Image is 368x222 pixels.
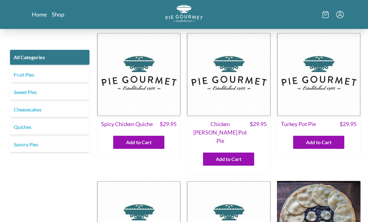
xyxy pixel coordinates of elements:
span: Spicy Chicken Quiche [101,120,153,128]
img: logo [165,5,203,22]
img: Turkey Pot Pie [277,33,361,116]
a: Home [32,11,47,18]
img: Chicken Curry Pot Pie [187,33,270,116]
a: Fruit Pies [10,67,90,82]
span: $ 29.95 [250,120,267,145]
span: Add to Cart [126,139,152,146]
a: Savory Pies [10,137,90,152]
a: Quiches [10,120,90,135]
button: Menu [336,11,344,18]
span: $ 29.95 [160,120,177,128]
a: Sweet Pies [10,85,90,100]
span: Chicken [PERSON_NAME] Pot Pie [191,120,249,145]
img: Spicy Chicken Quiche [97,33,181,116]
a: Shop [52,11,64,18]
button: Add to Cart [113,136,164,149]
a: All Categories [10,50,90,65]
a: Logo [165,5,203,24]
span: Turkey Pot Pie [281,120,316,128]
span: $ 29.95 [340,120,356,128]
button: Add to Cart [203,153,254,166]
span: Add to Cart [306,139,332,146]
a: Cheesecakes [10,102,90,117]
button: Add to Cart [293,136,344,149]
span: Add to Cart [216,155,241,163]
